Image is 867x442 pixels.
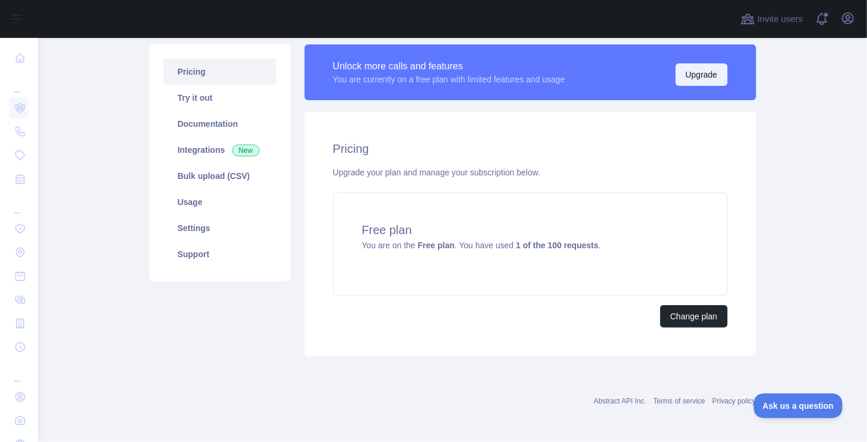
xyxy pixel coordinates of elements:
[164,137,276,163] a: Integrations New
[754,393,843,418] iframe: Toggle Customer Support
[333,166,728,178] div: Upgrade your plan and manage your subscription below.
[738,9,805,28] button: Invite users
[362,222,699,238] h4: Free plan
[164,215,276,241] a: Settings
[232,145,260,156] span: New
[164,59,276,85] a: Pricing
[712,397,756,405] a: Privacy policy
[654,397,705,405] a: Terms of service
[164,241,276,267] a: Support
[9,360,28,384] div: ...
[333,140,728,157] h2: Pricing
[164,85,276,111] a: Try it out
[333,73,565,85] div: You are currently on a free plan with limited features and usage
[757,12,803,26] span: Invite users
[164,111,276,137] a: Documentation
[333,59,565,73] div: Unlock more calls and features
[660,305,727,328] button: Change plan
[516,241,599,250] strong: 1 of the 100 requests
[418,241,455,250] strong: Free plan
[164,163,276,189] a: Bulk upload (CSV)
[594,397,647,405] a: Abstract API Inc.
[676,63,728,86] button: Upgrade
[362,241,601,250] span: You are on the . You have used .
[9,192,28,216] div: ...
[164,189,276,215] a: Usage
[9,71,28,95] div: ...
